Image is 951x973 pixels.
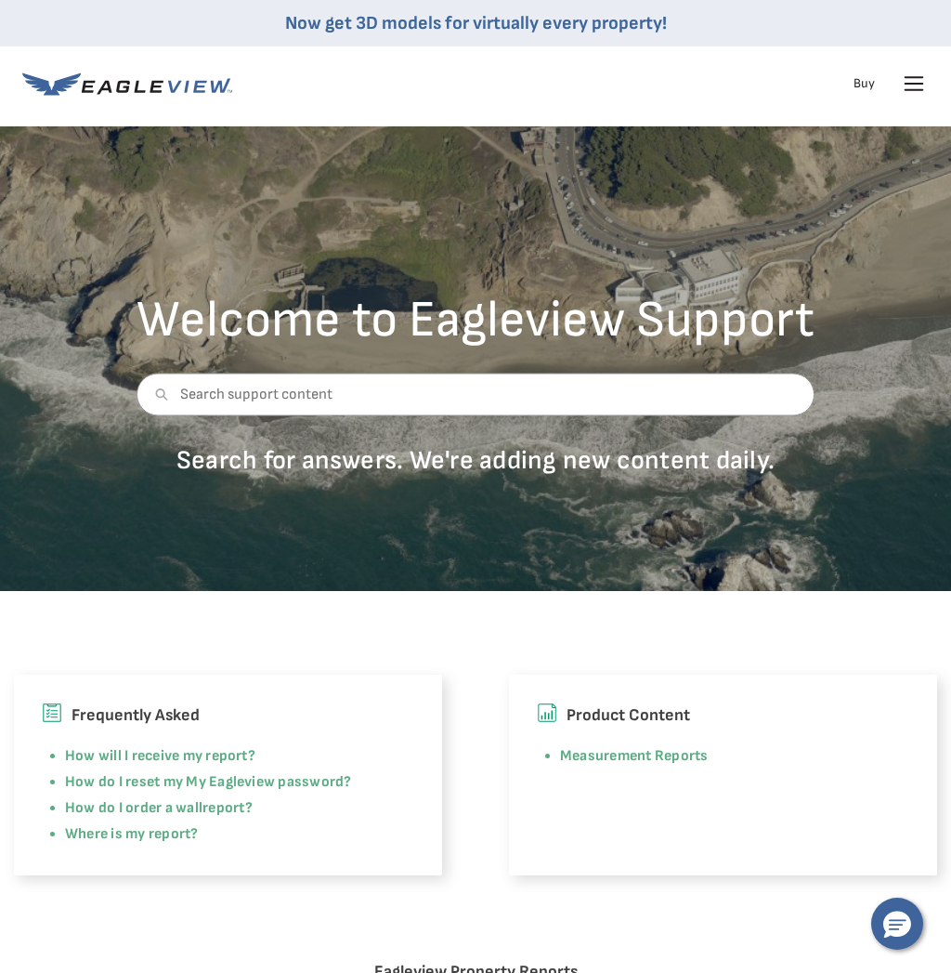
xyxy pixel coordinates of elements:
[65,773,352,791] a: How do I reset my My Eagleview password?
[202,799,244,817] a: report
[853,75,875,92] a: Buy
[65,799,202,817] a: How do I order a wall
[245,799,253,817] a: ?
[560,747,709,765] a: Measurement Reports
[42,703,414,730] h6: Frequently Asked
[65,825,199,843] a: Where is my report?
[65,747,255,765] a: How will I receive my report?
[137,295,814,346] h2: Welcome to Eagleview Support
[537,703,909,730] h6: Product Content
[137,374,814,416] input: Search support content
[137,444,814,477] p: Search for answers. We're adding new content daily.
[285,12,667,34] a: Now get 3D models for virtually every property!
[871,898,923,950] button: Hello, have a question? Let’s chat.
